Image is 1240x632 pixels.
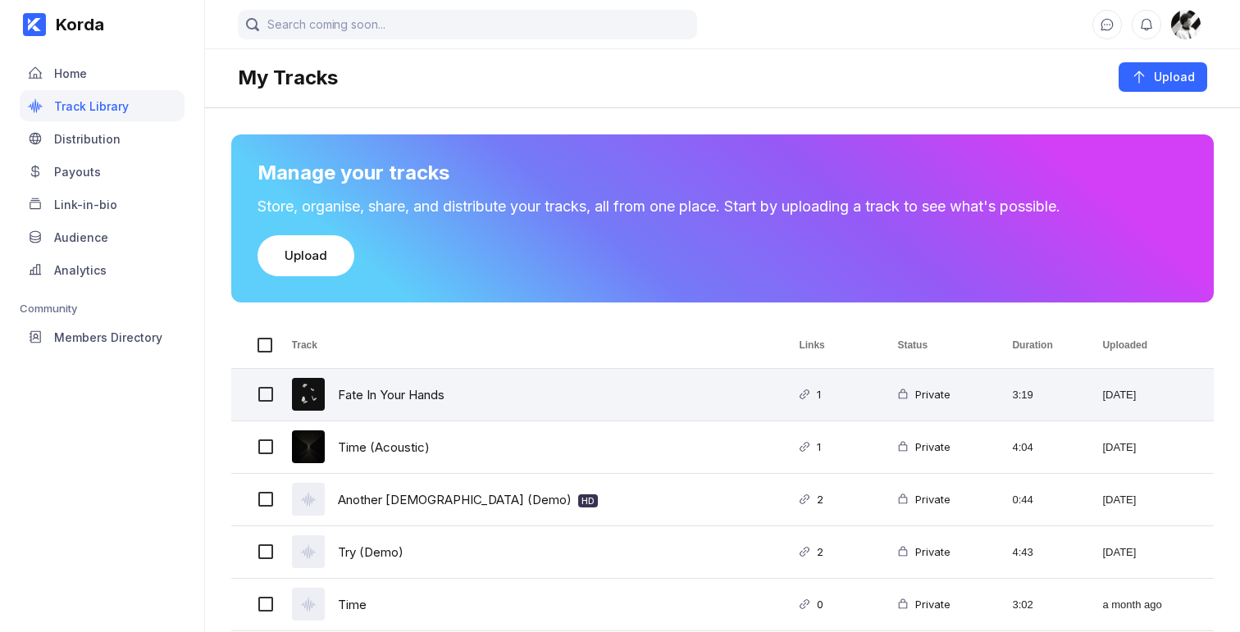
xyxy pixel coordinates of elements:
span: Status [897,339,928,351]
span: Links [799,339,824,351]
a: Time [338,585,367,624]
div: a month ago [1083,579,1214,630]
div: Track Library [54,99,129,113]
div: Upload [285,248,327,264]
input: Search coming soon... [238,10,697,39]
div: Private [909,533,951,571]
a: Distribution [20,123,185,156]
a: Analytics [20,254,185,287]
a: Time (Acoustic) [338,428,430,466]
div: Upload [1147,69,1195,85]
div: 2 [810,533,823,571]
div: 1 [810,375,821,414]
div: 4:04 [992,421,1083,473]
div: Private [909,585,951,624]
div: Private [909,428,951,466]
a: Payouts [20,156,185,189]
span: Uploaded [1102,339,1147,351]
div: [DATE] [1083,421,1214,473]
img: cover art [292,430,325,463]
div: 0:44 [992,474,1083,525]
span: Track [292,339,317,351]
a: Try (Demo) [338,533,403,571]
div: Another [DEMOGRAPHIC_DATA] (Demo) [338,480,598,519]
div: 3:19 [992,369,1083,421]
div: Store, organise, share, and distribute your tracks, all from one place. Start by uploading a trac... [258,198,1188,216]
span: Duration [1012,339,1052,351]
div: 2 [810,480,823,519]
a: Link-in-bio [20,189,185,221]
img: cover art [292,378,325,411]
button: Upload [1119,62,1207,92]
div: Korda [46,15,104,34]
div: Manage your tracks [258,161,1188,184]
div: Members Directory [54,330,162,344]
a: Fate In Your Hands [338,375,444,414]
a: Track Library [20,90,185,123]
div: 1 [810,428,821,466]
div: [DATE] [1083,474,1214,525]
button: Upload [258,235,354,276]
div: Community [20,302,185,315]
div: Home [54,66,87,80]
a: Another [DEMOGRAPHIC_DATA] (Demo) HD [338,480,598,519]
div: 3:02 [992,579,1083,630]
div: Payouts [54,165,101,179]
div: My Tracks [238,66,338,89]
div: Private [909,480,951,519]
div: Analytics [54,263,107,277]
div: [DATE] [1083,369,1214,421]
div: Distribution [54,132,121,146]
img: 160x160 [1171,10,1201,39]
div: HD [581,494,595,507]
div: Private [909,375,951,414]
div: Link-in-bio [54,198,117,211]
div: Audience [54,230,108,244]
a: Home [20,57,185,90]
div: 0 [810,585,823,624]
div: [DATE] [1083,526,1214,578]
a: Audience [20,221,185,254]
div: Mali McCalla [1171,10,1201,39]
a: Members Directory [20,321,185,354]
div: 4:43 [992,526,1083,578]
